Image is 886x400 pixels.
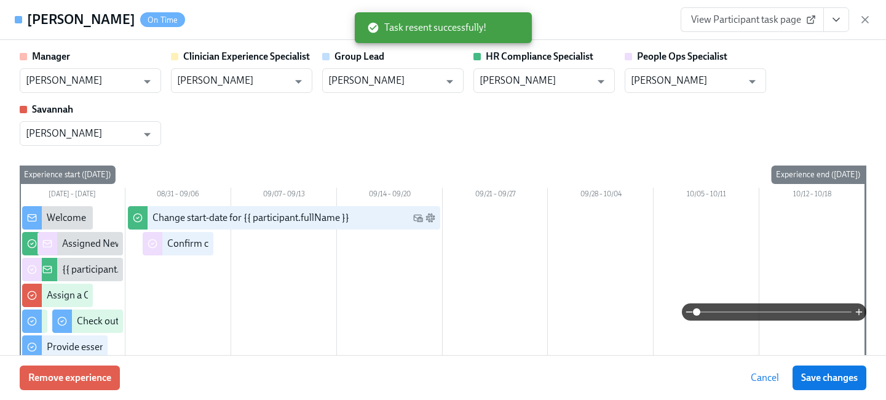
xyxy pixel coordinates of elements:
[140,15,185,25] span: On Time
[743,72,762,91] button: Open
[125,188,231,204] div: 08/31 – 09/06
[32,103,73,115] strong: Savannah
[771,166,865,184] div: Experience end ([DATE])
[19,166,116,184] div: Experience start ([DATE])
[138,72,157,91] button: Open
[62,263,313,276] div: {{ participant.fullName }} has filled out the onboarding form
[591,72,611,91] button: Open
[801,372,858,384] span: Save changes
[337,188,443,204] div: 09/14 – 09/20
[28,372,111,384] span: Remove experience
[138,125,157,144] button: Open
[183,50,310,62] strong: Clinician Experience Specialist
[27,10,135,29] h4: [PERSON_NAME]
[654,188,759,204] div: 10/05 – 10/11
[443,188,548,204] div: 09/21 – 09/27
[62,237,143,250] div: Assigned New Hire
[742,366,788,390] button: Cancel
[681,7,824,32] a: View Participant task page
[32,50,70,62] strong: Manager
[637,50,727,62] strong: People Ops Specialist
[152,211,349,225] div: Change start-date for {{ participant.fullName }}
[367,21,486,34] span: Task resent successfully!
[440,72,459,91] button: Open
[47,340,239,354] div: Provide essential professional documentation
[486,50,593,62] strong: HR Compliance Specialist
[20,188,125,204] div: [DATE] – [DATE]
[759,188,865,204] div: 10/12 – 10/18
[231,188,337,204] div: 09/07 – 09/13
[413,213,423,223] svg: Work Email
[793,366,866,390] button: Save changes
[289,72,308,91] button: Open
[425,213,435,223] svg: Slack
[77,314,253,328] div: Check out our recommended laptop specs
[20,366,120,390] button: Remove experience
[47,289,534,302] div: Assign a Clinician Experience Specialist for {{ participant.fullName }} (start-date {{ participan...
[334,50,384,62] strong: Group Lead
[47,211,278,225] div: Welcome from the Charlie Health Compliance Team 👋
[823,7,849,32] button: View task page
[751,372,779,384] span: Cancel
[548,188,654,204] div: 09/28 – 10/04
[691,14,813,26] span: View Participant task page
[167,237,297,250] div: Confirm cleared by People Ops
